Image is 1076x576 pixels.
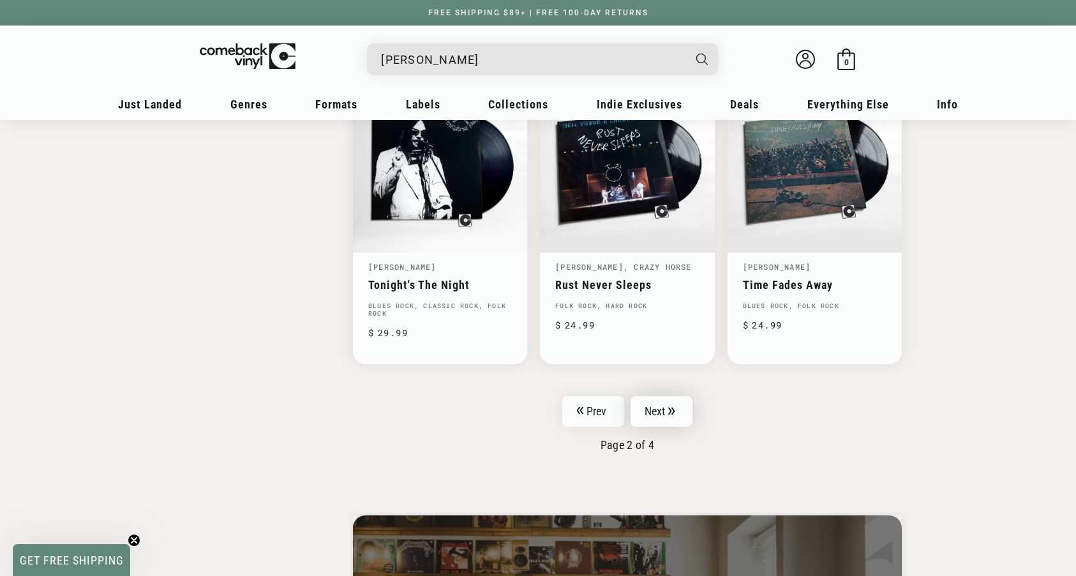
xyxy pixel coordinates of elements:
div: GET FREE SHIPPINGClose teaser [13,544,130,576]
nav: Pagination [353,396,902,452]
a: Tonight's The Night [368,278,512,292]
div: Search [367,43,718,75]
a: Time Fades Away [743,278,886,292]
span: GET FREE SHIPPING [20,554,124,567]
a: [PERSON_NAME] [368,262,437,272]
span: Labels [406,98,440,111]
a: FREE SHIPPING $89+ | FREE 100-DAY RETURNS [415,8,661,17]
a: Prev [562,396,624,427]
a: [PERSON_NAME] [555,262,624,272]
a: Rust Never Sleeps [555,278,699,292]
span: 0 [844,57,849,67]
a: Next [631,396,693,427]
span: Indie Exclusives [597,98,682,111]
span: Deals [730,98,759,111]
span: Everything Else [807,98,889,111]
a: , Crazy Horse [624,262,692,272]
button: Close teaser [128,534,140,547]
span: Formats [315,98,357,111]
span: Genres [230,98,267,111]
button: Search [685,43,720,75]
p: Page 2 of 4 [353,438,902,452]
input: When autocomplete results are available use up and down arrows to review and enter to select [381,47,684,73]
a: [PERSON_NAME] [743,262,811,272]
span: Collections [488,98,548,111]
span: Info [937,98,958,111]
span: Just Landed [118,98,182,111]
